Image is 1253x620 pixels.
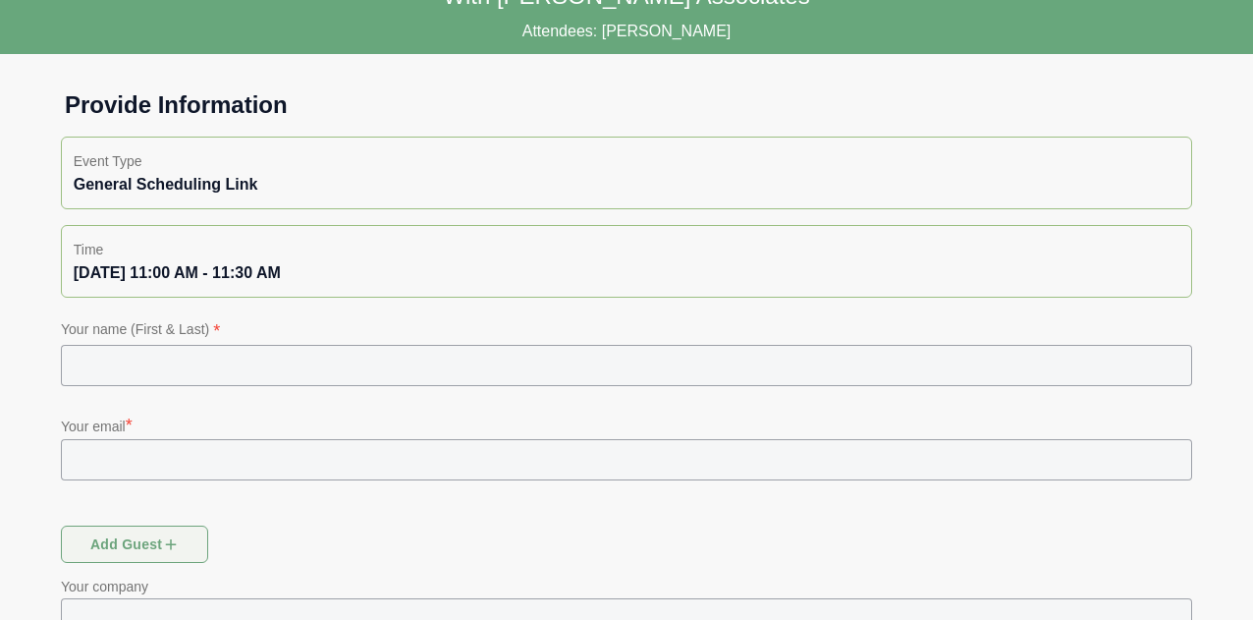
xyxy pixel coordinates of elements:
[74,173,1179,197] div: General Scheduling Link
[61,575,1192,598] p: Your company
[522,20,732,43] p: Attendees: [PERSON_NAME]
[61,526,208,563] button: Add guest
[89,526,181,563] span: Add guest
[61,317,1192,345] p: Your name (First & Last)
[74,261,1179,285] div: [DATE] 11:00 AM - 11:30 AM
[49,89,1204,121] h1: Provide Information
[74,149,1179,173] p: Event Type
[61,412,1192,439] p: Your email
[74,238,1179,261] p: Time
